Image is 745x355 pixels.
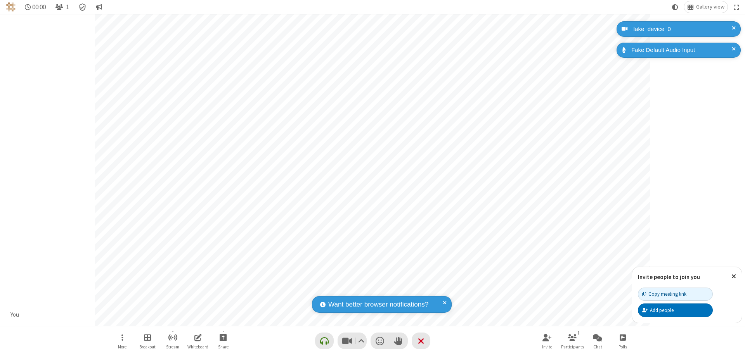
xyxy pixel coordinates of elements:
[575,329,582,336] div: 1
[211,330,235,352] button: Start sharing
[187,345,208,349] span: Whiteboard
[535,330,559,352] button: Invite participants (⌘+Shift+I)
[542,345,552,349] span: Invite
[638,288,713,301] button: Copy meeting link
[328,300,428,310] span: Want better browser notifications?
[66,3,69,11] span: 1
[631,25,735,34] div: fake_device_0
[52,1,72,13] button: Open participant list
[186,330,210,352] button: Open shared whiteboard
[111,330,134,352] button: Open menu
[371,333,389,349] button: Send a reaction
[389,333,408,349] button: Raise hand
[75,1,90,13] div: Meeting details Encryption enabled
[629,46,735,55] div: Fake Default Audio Input
[139,345,156,349] span: Breakout
[561,330,584,352] button: Open participant list
[684,1,728,13] button: Change layout
[166,345,179,349] span: Stream
[93,1,105,13] button: Conversation
[611,330,634,352] button: Open poll
[8,310,22,319] div: You
[412,333,430,349] button: End or leave meeting
[669,1,681,13] button: Using system theme
[315,333,334,349] button: Connect your audio
[561,345,584,349] span: Participants
[696,4,724,10] span: Gallery view
[731,1,742,13] button: Fullscreen
[638,303,713,317] button: Add people
[218,345,229,349] span: Share
[22,1,49,13] div: Timer
[6,2,16,12] img: QA Selenium DO NOT DELETE OR CHANGE
[586,330,609,352] button: Open chat
[32,3,46,11] span: 00:00
[136,330,159,352] button: Manage Breakout Rooms
[118,345,126,349] span: More
[726,267,742,286] button: Close popover
[638,273,700,281] label: Invite people to join you
[619,345,627,349] span: Polls
[642,290,686,298] div: Copy meeting link
[161,330,184,352] button: Start streaming
[593,345,602,349] span: Chat
[356,333,366,349] button: Video setting
[338,333,367,349] button: Stop video (⌘+Shift+V)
